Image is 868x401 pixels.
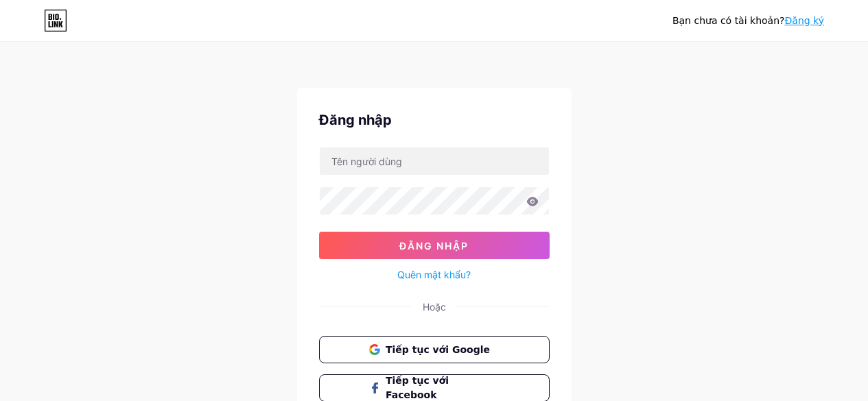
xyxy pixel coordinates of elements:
[397,269,471,280] font: Quên mật khẩu?
[319,336,550,363] button: Tiếp tục với Google
[320,147,549,175] input: Tên người dùng
[386,375,449,400] font: Tiếp tục với Facebook
[784,15,824,26] a: Đăng ký
[423,301,446,313] font: Hoặc
[319,112,392,128] font: Đăng nhập
[399,240,469,252] font: Đăng nhập
[319,232,550,259] button: Đăng nhập
[672,15,785,26] font: Bạn chưa có tài khoản?
[386,344,490,355] font: Tiếp tục với Google
[397,267,471,282] a: Quên mật khẩu?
